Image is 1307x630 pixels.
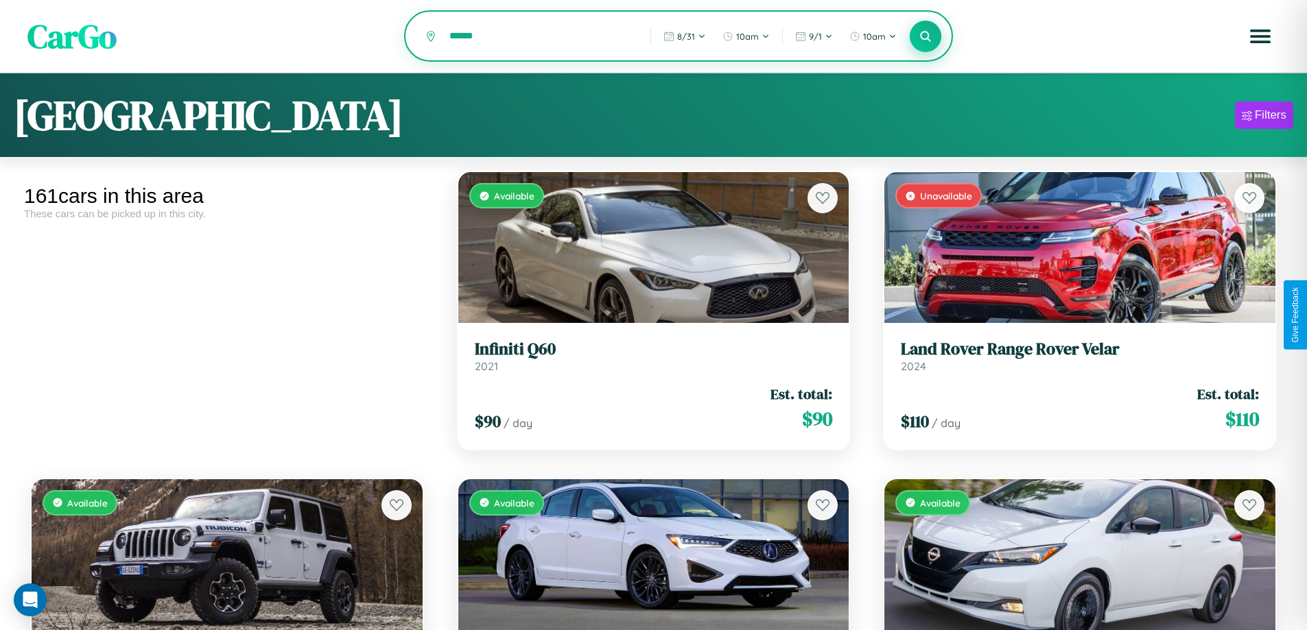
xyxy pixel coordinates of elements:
h3: Infiniti Q60 [475,339,833,359]
div: Filters [1255,108,1286,122]
span: 8 / 31 [677,31,695,42]
div: Give Feedback [1291,287,1300,343]
span: 2021 [475,359,498,373]
span: Available [494,190,534,202]
div: Open Intercom Messenger [14,583,47,616]
h1: [GEOGRAPHIC_DATA] [14,87,403,143]
span: $ 90 [802,405,832,433]
h3: Land Rover Range Rover Velar [901,339,1259,359]
button: 9/1 [788,25,840,47]
div: These cars can be picked up in this city. [24,208,430,219]
div: 161 cars in this area [24,184,430,208]
button: 10am [716,25,777,47]
button: 10am [843,25,904,47]
span: 10am [863,31,886,42]
span: Est. total: [770,384,832,404]
span: $ 110 [1225,405,1259,433]
span: CarGo [27,14,117,59]
span: Unavailable [920,190,972,202]
span: 2024 [901,359,926,373]
span: / day [504,416,532,430]
span: / day [932,416,961,430]
span: 9 / 1 [809,31,822,42]
button: 8/31 [657,25,713,47]
span: Available [67,497,108,509]
span: Available [494,497,534,509]
a: Land Rover Range Rover Velar2024 [901,339,1259,373]
button: Filters [1235,101,1293,129]
span: $ 90 [475,410,501,433]
span: Available [920,497,961,509]
a: Infiniti Q602021 [475,339,833,373]
button: Open menu [1241,17,1280,56]
span: 10am [736,31,759,42]
span: $ 110 [901,410,929,433]
span: Est. total: [1197,384,1259,404]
